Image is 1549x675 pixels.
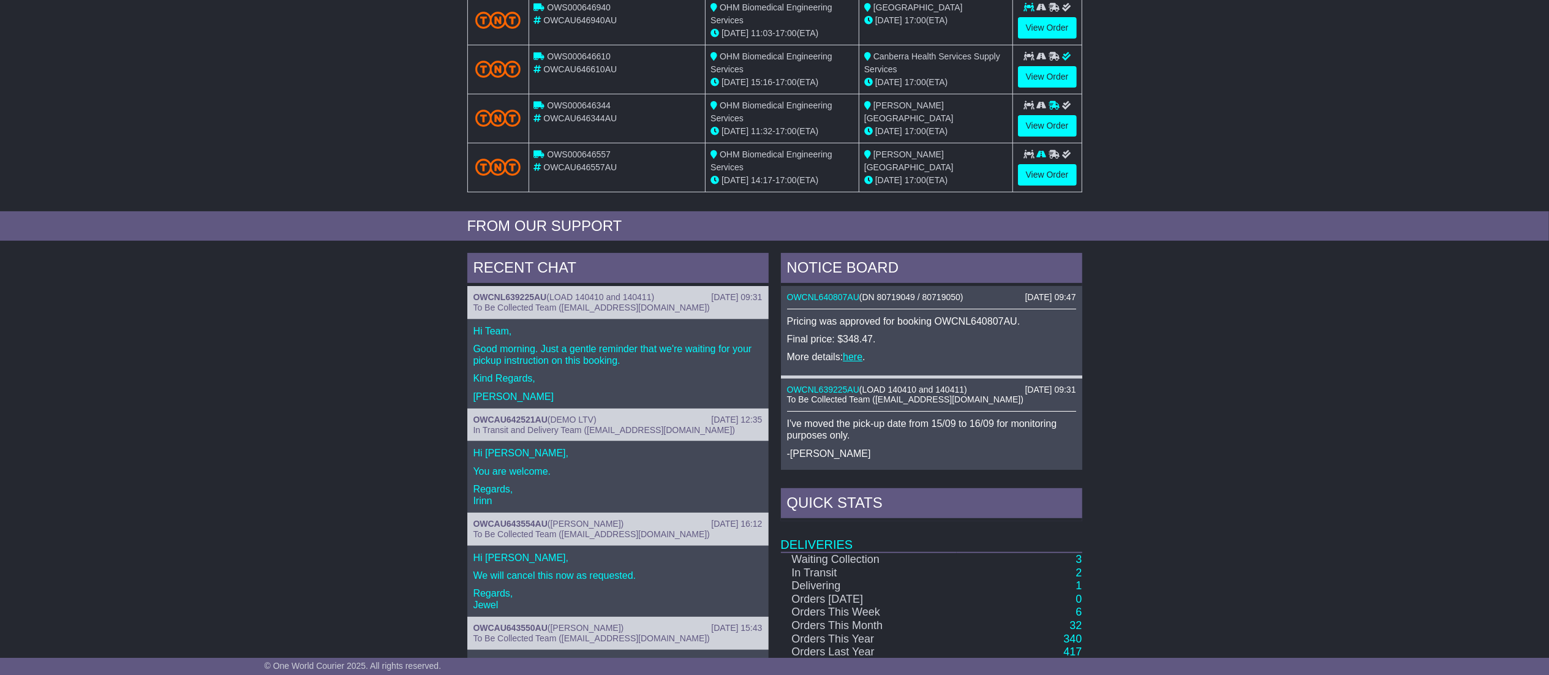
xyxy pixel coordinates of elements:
[547,2,611,12] span: OWS000646940
[787,394,1023,404] span: To Be Collected Team ([EMAIL_ADDRESS][DOMAIN_NAME])
[473,292,547,302] a: OWCNL639225AU
[467,253,769,286] div: RECENT CHAT
[549,292,652,302] span: LOAD 140410 and 140411
[473,391,763,402] p: [PERSON_NAME]
[864,76,1008,89] div: (ETA)
[722,28,748,38] span: [DATE]
[1018,66,1077,88] a: View Order
[875,126,902,136] span: [DATE]
[473,415,763,425] div: ( )
[781,253,1082,286] div: NOTICE BOARD
[265,661,442,671] span: © One World Courier 2025. All rights reserved.
[473,425,736,435] span: In Transit and Delivery Team ([EMAIL_ADDRESS][DOMAIN_NAME])
[787,448,1076,459] p: -[PERSON_NAME]
[722,126,748,136] span: [DATE]
[787,351,1076,363] p: More details: .
[862,385,964,394] span: LOAD 140410 and 140411
[1069,619,1082,632] a: 32
[475,61,521,77] img: TNT_Domestic.png
[710,174,854,187] div: - (ETA)
[710,51,832,74] span: OHM Biomedical Engineering Services
[751,126,772,136] span: 11:32
[864,51,1000,74] span: Canberra Health Services Supply Services
[905,175,926,185] span: 17:00
[1063,646,1082,658] a: 417
[781,579,957,593] td: Delivering
[551,519,621,529] span: [PERSON_NAME]
[781,606,957,619] td: Orders This Week
[543,64,617,74] span: OWCAU646610AU
[543,113,617,123] span: OWCAU646344AU
[864,149,954,172] span: [PERSON_NAME][GEOGRAPHIC_DATA]
[473,529,710,539] span: To Be Collected Team ([EMAIL_ADDRESS][DOMAIN_NAME])
[864,100,954,123] span: [PERSON_NAME] [GEOGRAPHIC_DATA]
[473,656,763,668] p: Hi [PERSON_NAME],
[473,343,763,366] p: Good morning. Just a gentle reminder that we're waiting for your pickup instruction on this booking.
[473,623,763,633] div: ( )
[473,415,548,424] a: OWCAU642521AU
[467,217,1082,235] div: FROM OUR SUPPORT
[473,372,763,384] p: Kind Regards,
[711,623,762,633] div: [DATE] 15:43
[875,15,902,25] span: [DATE]
[1018,164,1077,186] a: View Order
[710,125,854,138] div: - (ETA)
[787,385,1076,395] div: ( )
[775,175,797,185] span: 17:00
[787,333,1076,345] p: Final price: $348.47.
[864,14,1008,27] div: (ETA)
[905,77,926,87] span: 17:00
[1076,567,1082,579] a: 2
[473,570,763,581] p: We will cancel this now as requested.
[473,552,763,564] p: Hi [PERSON_NAME],
[1025,385,1076,395] div: [DATE] 09:31
[551,415,594,424] span: DEMO LTV
[1018,115,1077,137] a: View Order
[787,292,859,302] a: OWCNL640807AU
[787,418,1076,441] p: I've moved the pick-up date from 15/09 to 16/09 for monitoring purposes only.
[543,15,617,25] span: OWCAU646940AU
[775,126,797,136] span: 17:00
[875,77,902,87] span: [DATE]
[710,149,832,172] span: OHM Biomedical Engineering Services
[710,76,854,89] div: - (ETA)
[473,519,548,529] a: OWCAU643554AU
[1076,593,1082,605] a: 0
[473,466,763,477] p: You are welcome.
[787,292,1076,303] div: ( )
[781,633,957,646] td: Orders This Year
[551,623,621,633] span: [PERSON_NAME]
[543,162,617,172] span: OWCAU646557AU
[873,2,963,12] span: [GEOGRAPHIC_DATA]
[751,77,772,87] span: 15:16
[473,292,763,303] div: ( )
[547,51,611,61] span: OWS000646610
[781,567,957,580] td: In Transit
[787,385,859,394] a: OWCNL639225AU
[775,77,797,87] span: 17:00
[473,325,763,337] p: Hi Team,
[875,175,902,185] span: [DATE]
[787,315,1076,327] p: Pricing was approved for booking OWCNL640807AU.
[473,303,710,312] span: To Be Collected Team ([EMAIL_ADDRESS][DOMAIN_NAME])
[862,292,960,302] span: DN 80719049 / 80719050
[1063,633,1082,645] a: 340
[1025,292,1076,303] div: [DATE] 09:47
[710,2,832,25] span: OHM Biomedical Engineering Services
[781,521,1082,552] td: Deliveries
[547,100,611,110] span: OWS000646344
[1076,579,1082,592] a: 1
[547,149,611,159] span: OWS000646557
[722,175,748,185] span: [DATE]
[843,352,862,362] a: here
[711,415,762,425] div: [DATE] 12:35
[475,110,521,126] img: TNT_Domestic.png
[1018,17,1077,39] a: View Order
[473,633,710,643] span: To Be Collected Team ([EMAIL_ADDRESS][DOMAIN_NAME])
[473,623,548,633] a: OWCAU643550AU
[711,292,762,303] div: [DATE] 09:31
[905,126,926,136] span: 17:00
[473,447,763,459] p: Hi [PERSON_NAME],
[475,12,521,28] img: TNT_Domestic.png
[751,28,772,38] span: 11:03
